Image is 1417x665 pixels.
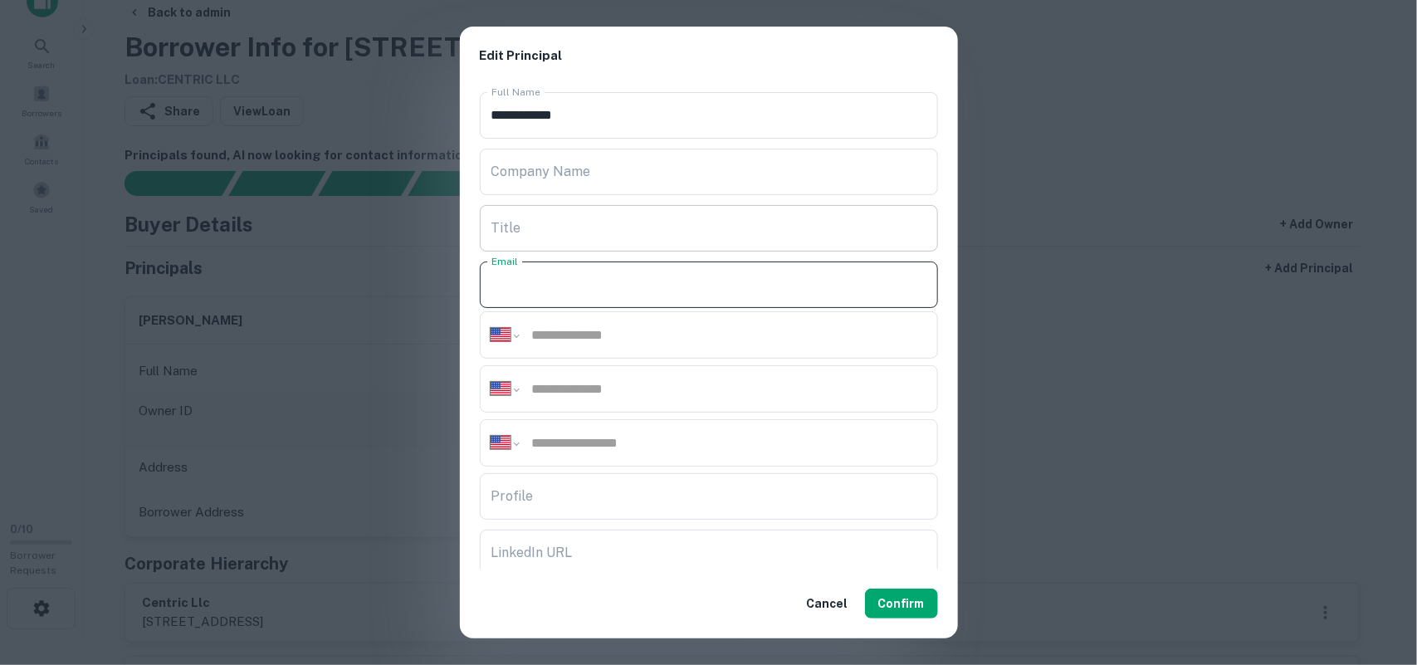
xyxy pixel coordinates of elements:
[491,85,540,99] label: Full Name
[1334,532,1417,612] iframe: Chat Widget
[491,254,518,268] label: Email
[460,27,958,86] h2: Edit Principal
[865,589,938,619] button: Confirm
[800,589,855,619] button: Cancel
